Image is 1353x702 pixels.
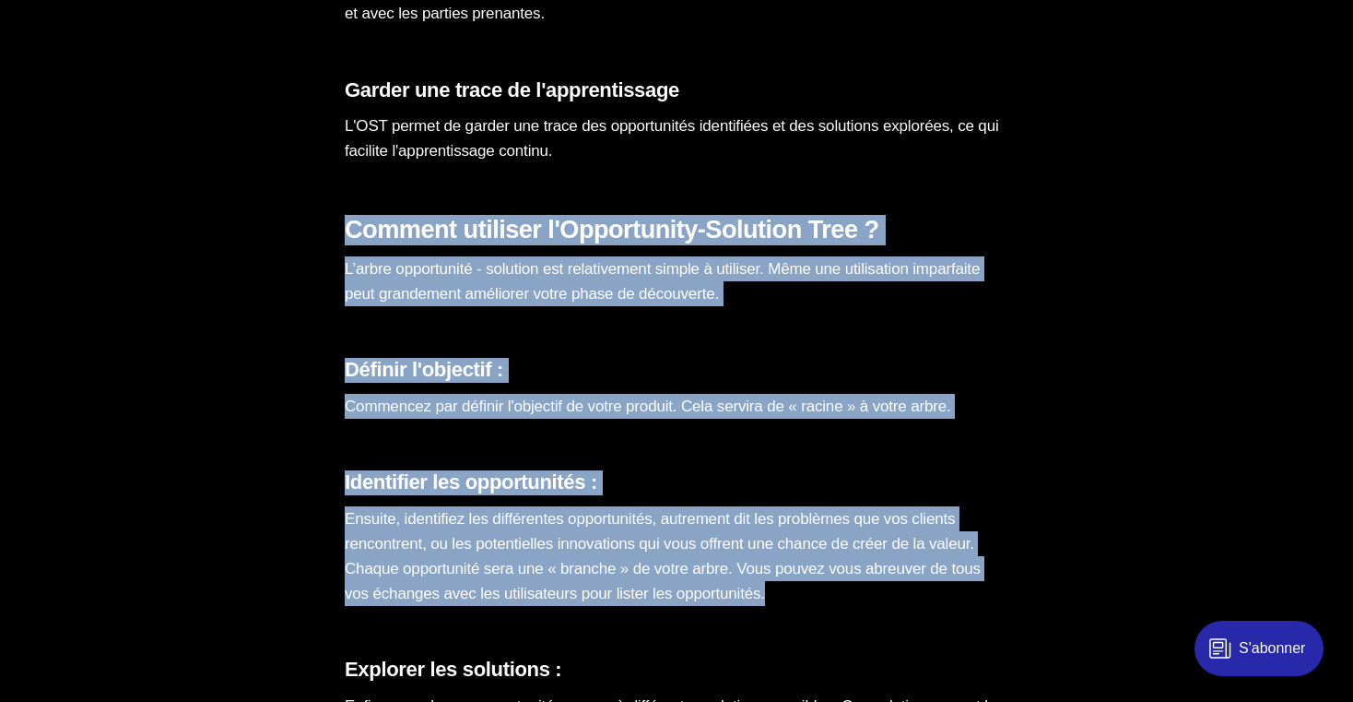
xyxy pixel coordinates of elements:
p: Ensuite, identifiez les différentes opportunités, autrement dit les problèmes que vos clients ren... [345,506,1008,607]
button: S'inscrire maintenant [240,208,424,248]
div: 0 commentaires [540,8,664,31]
span: [PERSON_NAME] [302,138,443,156]
p: L’arbre opportunité - solution est relativement simple à utiliser. Même une utilisation imparfait... [345,256,1008,306]
h3: Explorer les solutions : [345,658,1008,683]
p: L'OST permet de garder une trace des opportunités identifiées et des solutions explorées, ce qui ... [345,113,1008,163]
iframe: portal-trigger [1179,612,1353,702]
p: Abonnez-vous gratuitement à pour commencer à commenter. [29,137,634,183]
h3: Identifier les opportunités : [345,470,1008,495]
button: Se connecter [335,260,430,280]
p: Commencez par définir l'objectif de votre produit. Cela servira de « racine » à votre arbre. [345,394,1008,419]
h2: Comment utiliser l'Opportunity-Solution Tree ? [345,215,1008,245]
h3: Garder une trace de l'apprentissage [345,78,1008,103]
h1: Commencer la conversation [163,96,500,129]
span: Déjà abonné ? [233,259,333,280]
h3: Définir l'objectif : [345,358,1008,383]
